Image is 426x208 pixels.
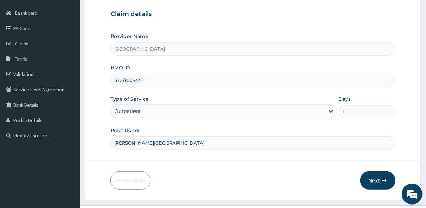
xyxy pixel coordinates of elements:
[360,171,395,190] button: Next
[13,35,28,52] img: d_794563401_company_1708531726252_794563401
[110,10,395,18] h3: Claim details
[3,136,132,160] textarea: Type your message and hit 'Enter'
[15,40,28,47] span: Claims
[110,95,149,102] label: Type of Service
[36,39,117,48] div: Chat with us now
[114,108,141,115] div: Outpatient
[110,33,148,40] label: Provider Name
[110,136,395,150] input: Enter Name
[15,10,38,16] span: Dashboard
[110,64,130,71] label: HMO ID
[110,127,140,134] label: Practitioner
[110,74,395,87] input: Enter HMO ID
[15,56,27,62] span: Tariffs
[114,3,131,20] div: Minimize live chat window
[40,61,96,131] span: We're online!
[339,95,351,102] label: Days
[110,171,150,190] button: Previous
